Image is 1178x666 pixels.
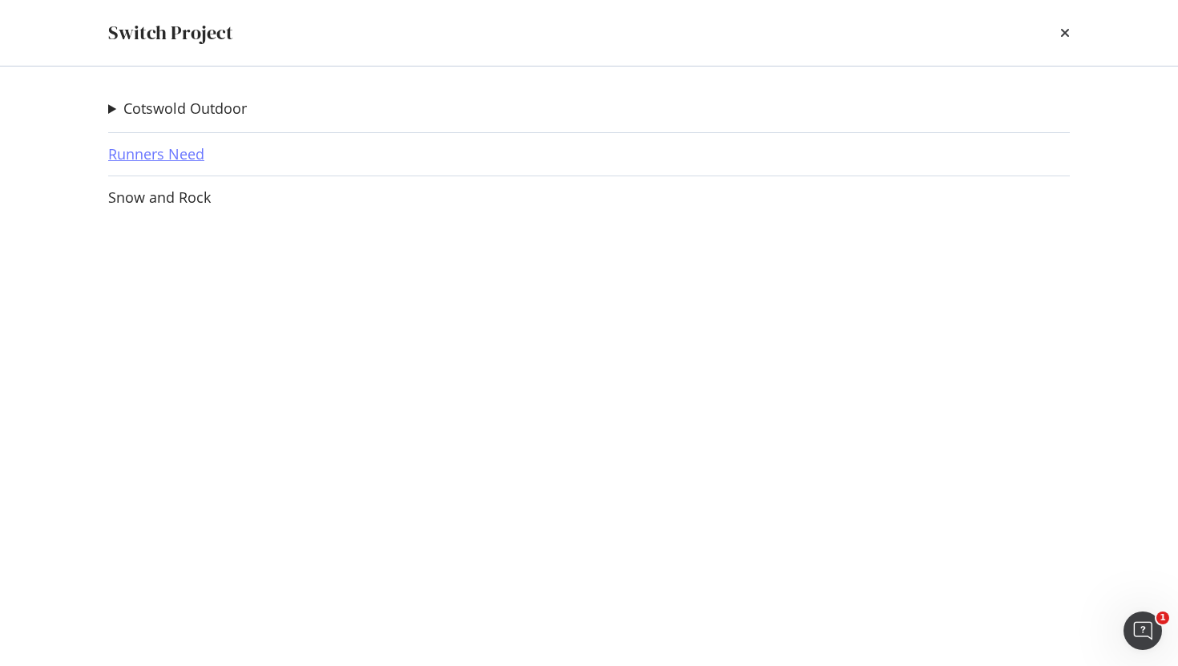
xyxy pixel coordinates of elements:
a: Snow and Rock [108,189,211,206]
summary: Cotswold Outdoor [108,99,247,119]
span: 1 [1156,612,1169,624]
a: Runners Need [108,146,204,163]
iframe: Intercom live chat [1124,612,1162,650]
a: Cotswold Outdoor [123,100,247,117]
div: Switch Project [108,19,233,46]
div: times [1060,19,1070,46]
